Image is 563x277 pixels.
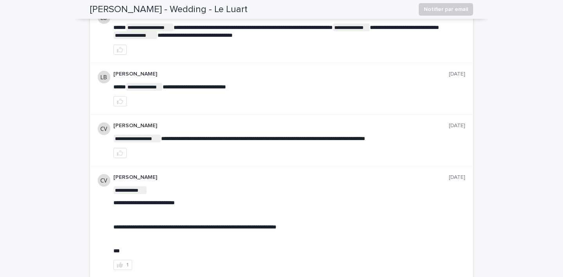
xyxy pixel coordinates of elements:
[113,174,449,181] p: [PERSON_NAME]
[113,260,132,270] button: 1
[449,71,465,77] p: [DATE]
[449,122,465,129] p: [DATE]
[424,5,468,13] span: Notifier par email
[113,122,449,129] p: [PERSON_NAME]
[126,262,129,268] div: 1
[113,71,449,77] p: [PERSON_NAME]
[113,45,127,55] button: like this post
[113,148,127,158] button: like this post
[419,3,473,16] button: Notifier par email
[113,96,127,106] button: like this post
[90,4,247,15] h2: [PERSON_NAME] - Wedding - Le Luart
[449,174,465,181] p: [DATE]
